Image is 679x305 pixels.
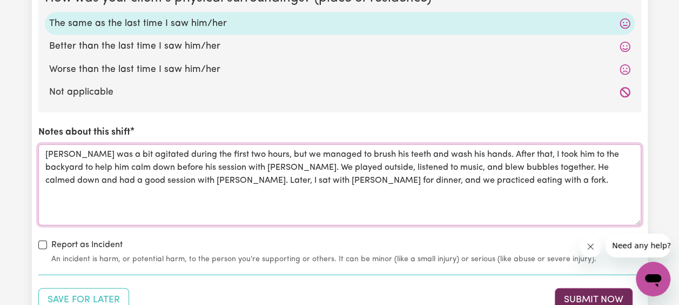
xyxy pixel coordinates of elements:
small: An incident is harm, or potential harm, to the person you're supporting or others. It can be mino... [51,254,641,265]
iframe: Button to launch messaging window [636,262,670,296]
label: Notes about this shift [38,125,130,140]
iframe: Message from company [606,234,670,257]
label: Better than the last time I saw him/her [49,39,630,54]
label: The same as the last time I saw him/her [49,17,630,31]
textarea: [PERSON_NAME] was a bit agitated during the first two hours, but we managed to brush his teeth an... [38,144,641,226]
iframe: Close message [580,236,601,257]
label: Worse than the last time I saw him/her [49,63,630,77]
label: Report as Incident [51,238,123,251]
label: Not applicable [49,85,630,100]
span: Need any help? [6,8,65,16]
